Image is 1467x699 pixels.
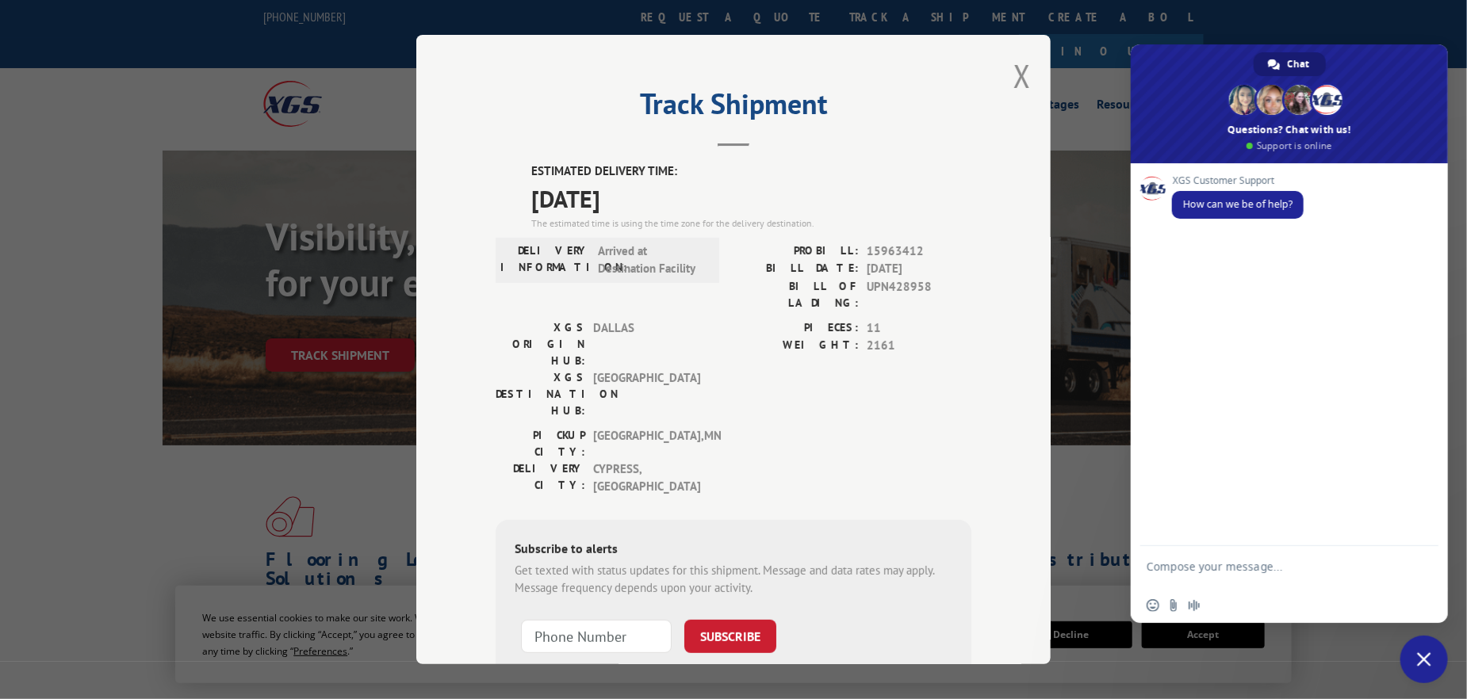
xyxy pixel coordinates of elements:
span: Insert an emoji [1147,599,1159,612]
textarea: Compose your message... [1147,560,1397,588]
span: Audio message [1188,599,1201,612]
div: Subscribe to alerts [515,539,952,562]
label: XGS ORIGIN HUB: [496,319,585,369]
label: ESTIMATED DELIVERY TIME: [531,162,971,181]
span: [DATE] [531,181,971,216]
h2: Track Shipment [496,93,971,123]
label: DELIVERY CITY: [496,460,585,496]
span: Chat [1288,52,1310,76]
label: PICKUP CITY: [496,427,585,460]
button: Close modal [1013,55,1031,97]
input: Phone Number [521,620,672,653]
span: [GEOGRAPHIC_DATA] , MN [593,427,700,460]
span: CYPRESS , [GEOGRAPHIC_DATA] [593,460,700,496]
label: BILL OF LADING: [733,278,859,311]
div: Close chat [1400,636,1448,683]
label: BILL DATE: [733,260,859,278]
span: XGS Customer Support [1172,175,1304,186]
span: 2161 [867,337,971,355]
span: 15963412 [867,243,971,261]
span: [GEOGRAPHIC_DATA] [593,369,700,419]
span: DALLAS [593,319,700,369]
label: WEIGHT: [733,337,859,355]
label: XGS DESTINATION HUB: [496,369,585,419]
label: DELIVERY INFORMATION: [500,243,590,278]
span: 11 [867,319,971,338]
span: [DATE] [867,260,971,278]
span: How can we be of help? [1183,197,1293,211]
label: PROBILL: [733,243,859,261]
button: SUBSCRIBE [684,620,776,653]
span: Send a file [1167,599,1180,612]
label: PIECES: [733,319,859,338]
span: UPN428958 [867,278,971,311]
strong: Note: [515,663,542,678]
div: Get texted with status updates for this shipment. Message and data rates may apply. Message frequ... [515,562,952,598]
span: Arrived at Destination Facility [598,243,705,278]
div: Chat [1254,52,1326,76]
div: The estimated time is using the time zone for the delivery destination. [531,216,971,231]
